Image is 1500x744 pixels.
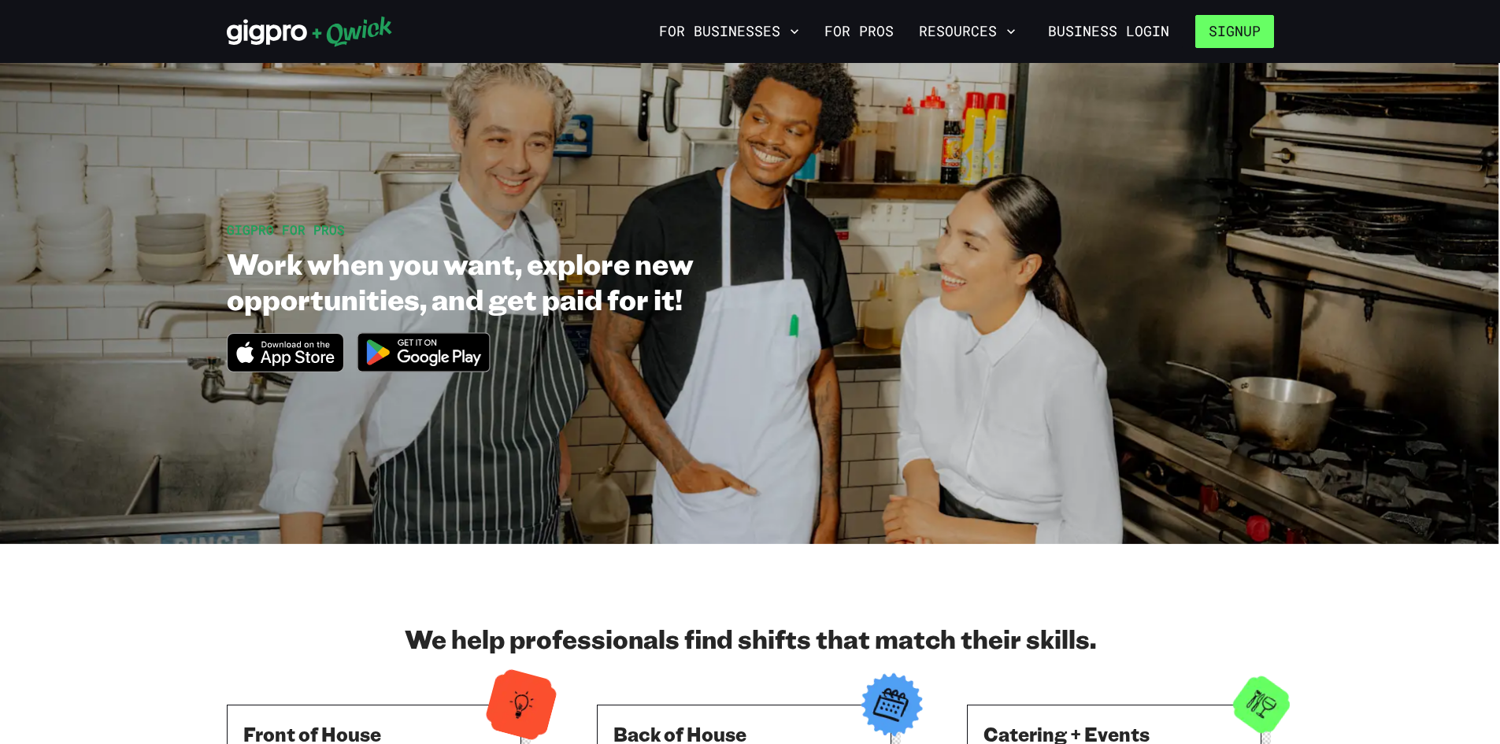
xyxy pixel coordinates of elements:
button: Signup [1195,15,1274,48]
button: For Businesses [653,18,806,45]
button: Resources [913,18,1022,45]
h2: We help professionals find shifts that match their skills. [227,623,1274,654]
img: Get it on Google Play [347,323,500,382]
a: Business Login [1035,15,1183,48]
a: For Pros [818,18,900,45]
a: Download on the App Store [227,359,345,376]
h1: Work when you want, explore new opportunities, and get paid for it! [227,246,855,316]
span: GIGPRO FOR PROS [227,221,345,238]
